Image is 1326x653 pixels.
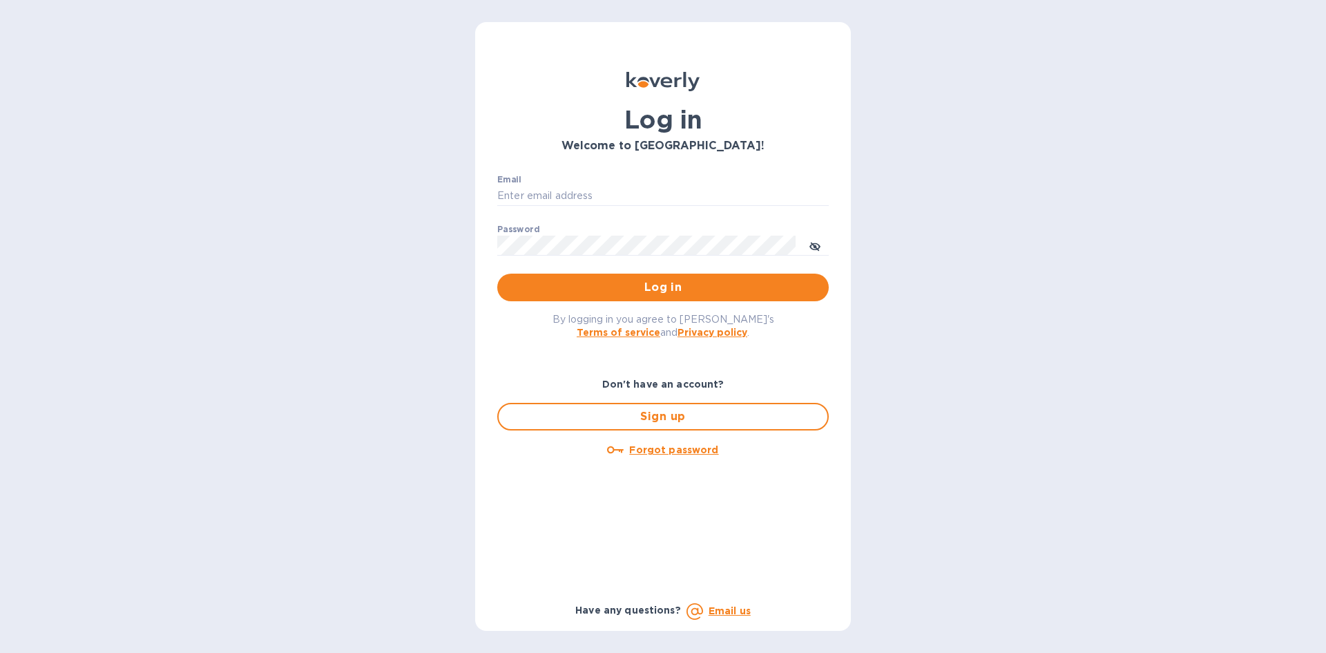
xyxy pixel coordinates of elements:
[497,225,539,234] label: Password
[602,379,724,390] b: Don't have an account?
[497,274,829,301] button: Log in
[510,408,816,425] span: Sign up
[497,403,829,430] button: Sign up
[709,605,751,616] a: Email us
[678,327,747,338] a: Privacy policy
[575,605,681,616] b: Have any questions?
[497,186,829,207] input: Enter email address
[629,444,718,455] u: Forgot password
[497,176,521,184] label: Email
[497,105,829,134] h1: Log in
[626,72,700,91] img: Koverly
[577,327,660,338] a: Terms of service
[497,140,829,153] h3: Welcome to [GEOGRAPHIC_DATA]!
[552,314,774,338] span: By logging in you agree to [PERSON_NAME]'s and .
[508,279,818,296] span: Log in
[801,231,829,259] button: toggle password visibility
